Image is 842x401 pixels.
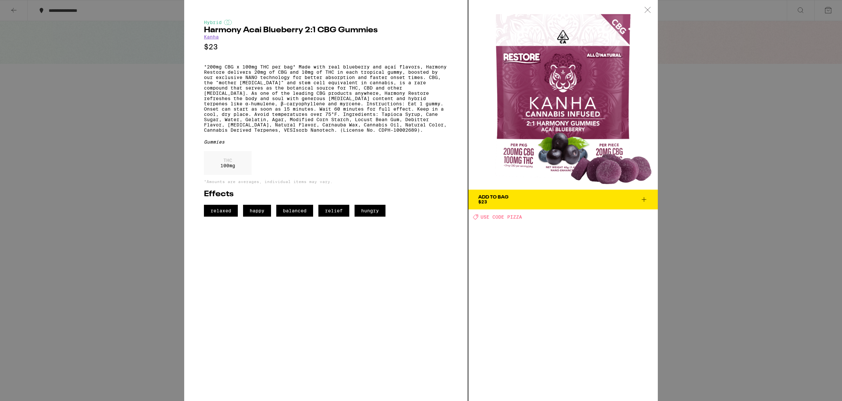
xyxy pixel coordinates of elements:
[204,64,448,133] p: *200mg CBG x 100mg THC per bag* Made with real blueberry and açaí flavors, Harmony Restore deli...
[204,205,238,217] span: relaxed
[355,205,385,217] span: hungry
[481,214,522,220] span: USE CODE PIZZA
[220,158,235,163] p: THC
[204,151,252,175] div: 100 mg
[204,26,448,34] h2: Harmony Acai Blueberry 2:1 CBG Gummies
[276,205,313,217] span: balanced
[468,190,658,209] button: Add To Bag$23
[224,20,232,25] img: hybridColor.svg
[204,20,448,25] div: Hybrid
[204,190,448,198] h2: Effects
[243,205,271,217] span: happy
[478,199,487,204] span: $23
[478,195,508,200] div: Add To Bag
[204,43,448,51] p: $23
[204,179,448,184] p: *Amounts are averages, individual items may vary.
[204,139,448,145] div: Gummies
[318,205,349,217] span: relief
[204,34,219,40] a: Kanha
